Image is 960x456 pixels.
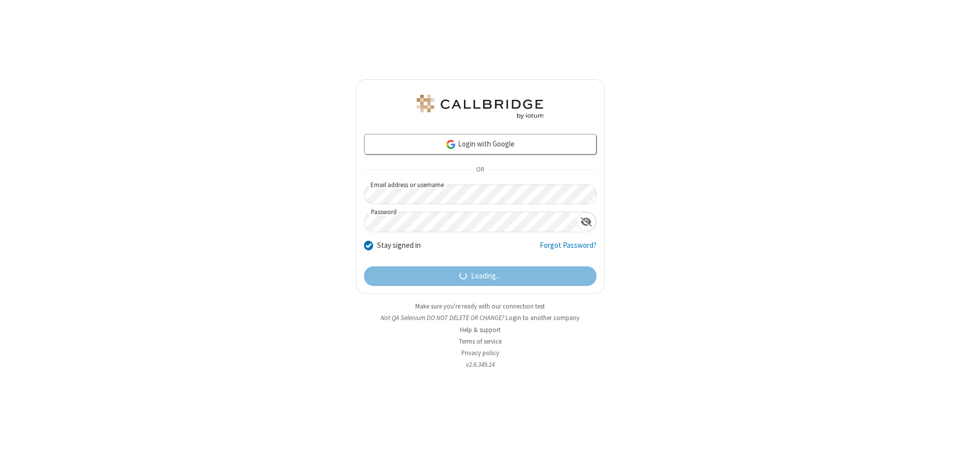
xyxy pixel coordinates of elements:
a: Help & support [460,326,501,334]
img: google-icon.png [445,139,456,150]
input: Email address or username [364,185,596,204]
a: Login with Google [364,134,596,154]
span: OR [472,163,488,177]
a: Make sure you're ready with our connection test [415,302,545,311]
label: Stay signed in [377,240,421,251]
img: QA Selenium DO NOT DELETE OR CHANGE [415,95,545,119]
li: Not QA Selenium DO NOT DELETE OR CHANGE? [356,313,605,323]
button: Loading... [364,266,596,286]
a: Forgot Password? [540,240,596,259]
li: v2.6.349.14 [356,360,605,369]
a: Terms of service [459,337,502,346]
span: Loading... [471,270,501,282]
div: Show password [576,212,596,231]
button: Login to another company [506,313,579,323]
a: Privacy policy [461,349,499,357]
input: Password [365,212,576,232]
